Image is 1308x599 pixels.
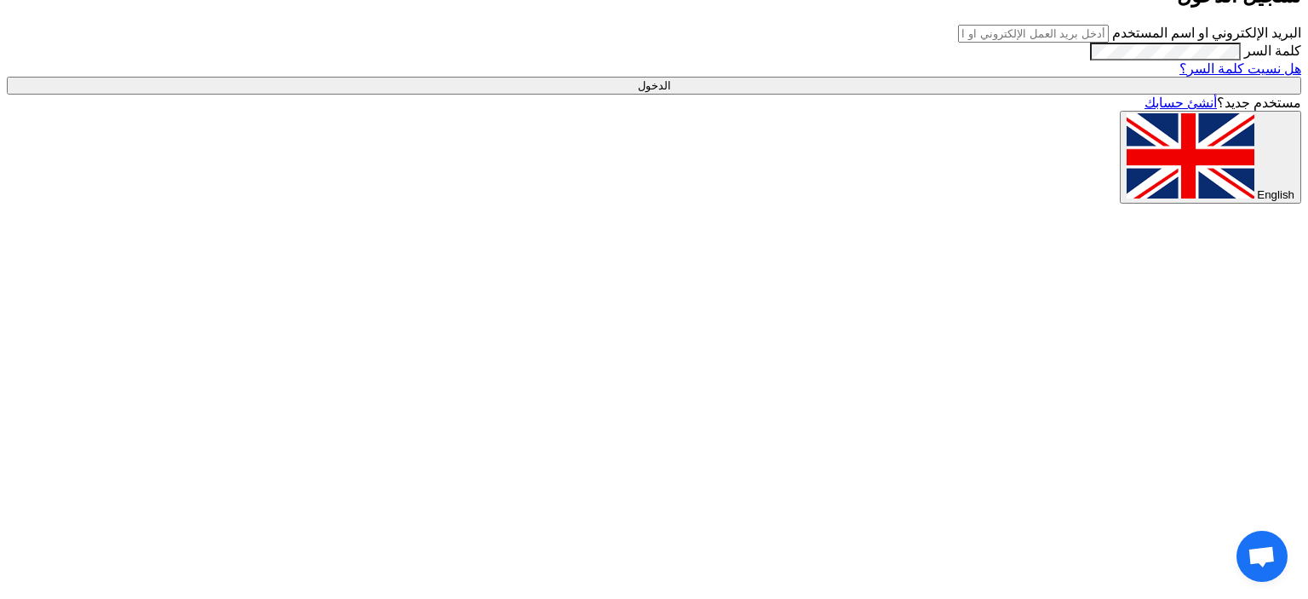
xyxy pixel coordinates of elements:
[1179,61,1301,76] a: هل نسيت كلمة السر؟
[1244,43,1301,58] label: كلمة السر
[1236,531,1288,582] a: Open chat
[7,77,1301,95] input: الدخول
[1144,95,1217,110] a: أنشئ حسابك
[1127,113,1254,199] img: en-US.png
[1112,26,1301,40] label: البريد الإلكتروني او اسم المستخدم
[7,95,1301,111] div: مستخدم جديد؟
[958,25,1109,43] input: أدخل بريد العمل الإلكتروني او اسم المستخدم الخاص بك ...
[1120,111,1301,204] button: English
[1257,188,1294,201] span: English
